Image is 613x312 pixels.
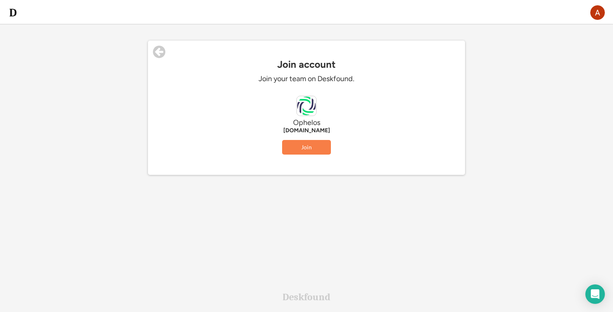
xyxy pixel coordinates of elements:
[8,8,18,17] img: d-whitebg.png
[185,118,428,127] div: Ophelos
[585,284,605,304] div: Open Intercom Messenger
[185,127,428,134] div: [DOMAIN_NAME]
[185,74,428,84] div: Join your team on Deskfound.
[590,5,605,20] img: ACg8ocKyhWJEalwl-KT1m4kvJlarL73EiW3GA8Jz2Ioej7AYnjfFcA=s96-c
[283,292,330,302] div: Deskfound
[148,59,465,70] div: Join account
[297,96,316,116] img: ophelos.com
[282,140,331,155] button: Join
